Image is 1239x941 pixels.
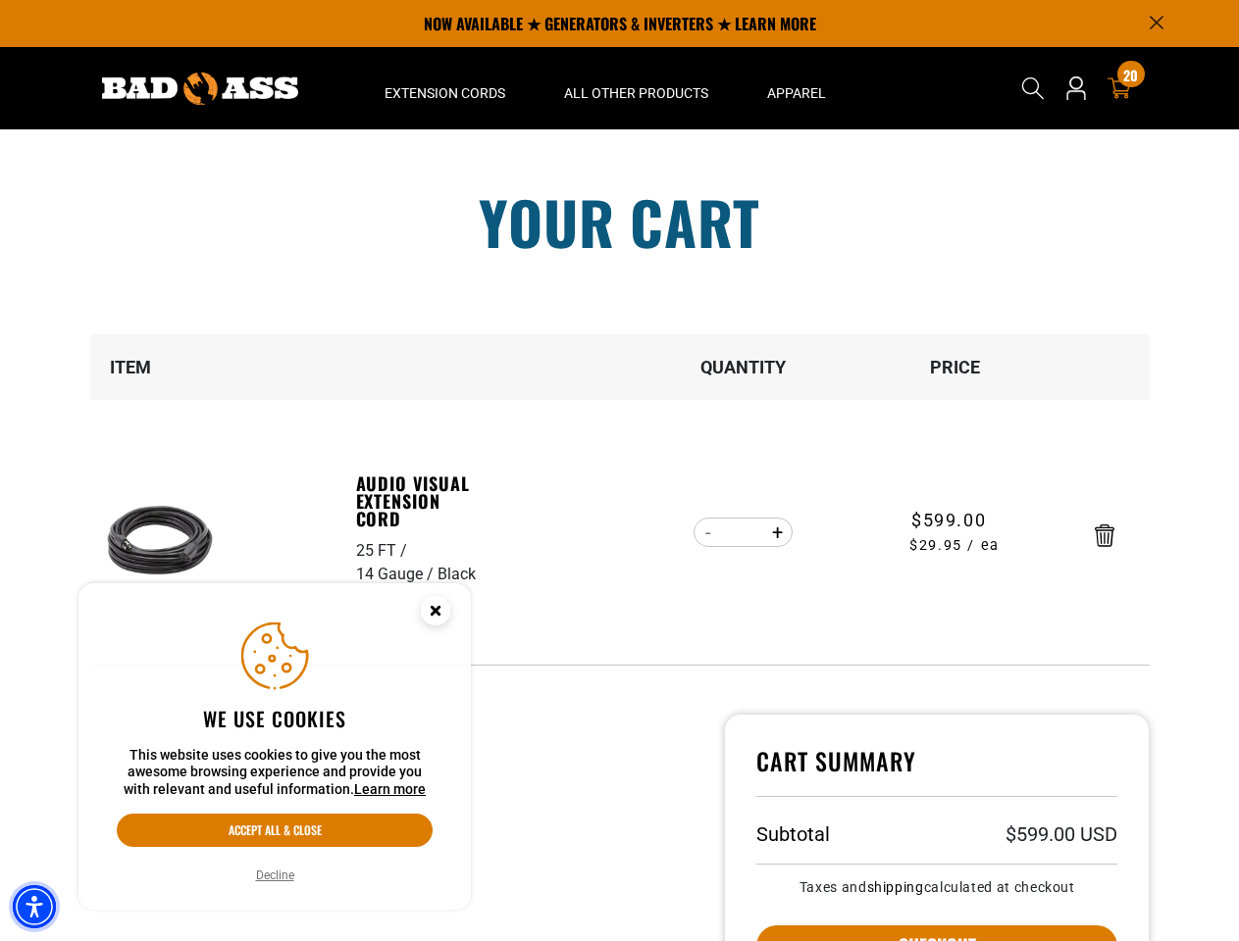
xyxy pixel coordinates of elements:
span: $29.95 / ea [850,535,1059,557]
summary: Extension Cords [355,47,535,129]
img: black [98,478,222,602]
span: 20 [1123,68,1138,82]
a: This website uses cookies to give you the most awesome browsing experience and provide you with r... [354,781,426,797]
span: $599.00 [911,507,986,533]
input: Quantity for Audio Visual Extension Cord [724,516,762,549]
aside: Cookie Consent [78,583,471,911]
span: All Other Products [564,84,708,102]
div: 25 FT [356,539,411,563]
h3: Subtotal [756,824,830,844]
div: Black [438,563,476,586]
h2: We use cookies [117,706,433,731]
summary: Apparel [738,47,855,129]
a: Open this option [1060,47,1092,129]
img: Bad Ass Extension Cords [102,73,298,105]
th: Quantity [637,334,849,400]
summary: All Other Products [535,47,738,129]
span: Apparel [767,84,826,102]
p: This website uses cookies to give you the most awesome browsing experience and provide you with r... [117,747,433,799]
a: Remove Audio Visual Extension Cord - 25 FT / 14 Gauge / Black [1095,528,1114,542]
a: shipping [867,879,924,895]
p: $599.00 USD [1006,824,1117,844]
summary: Search [1017,73,1049,104]
th: Item [90,334,355,400]
button: Decline [250,866,300,885]
button: Close this option [400,583,471,644]
span: Extension Cords [385,84,505,102]
th: Price [849,334,1060,400]
h4: Cart Summary [756,746,1118,797]
small: Taxes and calculated at checkout [756,880,1118,894]
div: 14 Gauge [356,563,438,586]
div: Accessibility Menu [13,885,56,928]
button: Accept all & close [117,814,433,847]
h1: Your cart [76,192,1164,251]
a: Audio Visual Extension Cord [356,474,491,527]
